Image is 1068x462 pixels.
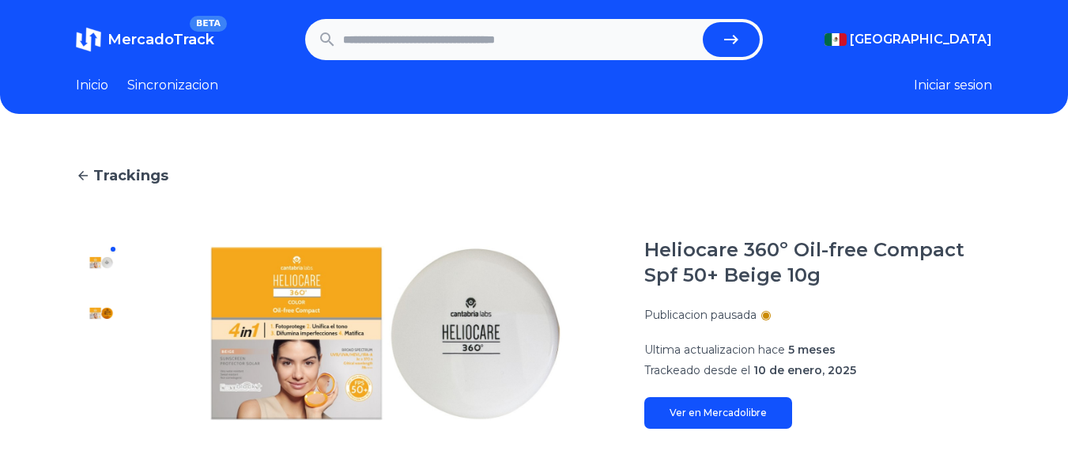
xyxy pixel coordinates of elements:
[89,301,114,326] img: Heliocare 360º Oil-free Compact Spf 50+ Beige 10g
[158,237,613,429] img: Heliocare 360º Oil-free Compact Spf 50+ Beige 10g
[93,165,168,187] span: Trackings
[644,397,792,429] a: Ver en Mercadolibre
[914,76,992,95] button: Iniciar sesion
[76,165,992,187] a: Trackings
[850,30,992,49] span: [GEOGRAPHIC_DATA]
[76,76,108,95] a: Inicio
[190,16,227,32] span: BETA
[644,343,785,357] span: Ultima actualizacion hace
[644,363,750,377] span: Trackeado desde el
[127,76,218,95] a: Sincronizacion
[644,237,992,288] h1: Heliocare 360º Oil-free Compact Spf 50+ Beige 10g
[753,363,856,377] span: 10 de enero, 2025
[89,250,114,275] img: Heliocare 360º Oil-free Compact Spf 50+ Beige 10g
[825,30,992,49] button: [GEOGRAPHIC_DATA]
[76,27,101,52] img: MercadoTrack
[644,307,757,323] p: Publicacion pausada
[788,343,836,357] span: 5 meses
[76,27,214,52] a: MercadoTrackBETA
[108,31,214,48] span: MercadoTrack
[825,33,847,46] img: Mexico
